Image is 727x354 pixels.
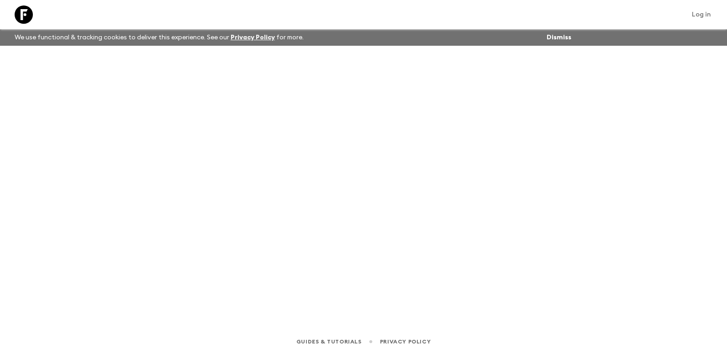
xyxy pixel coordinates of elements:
[296,337,362,347] a: Guides & Tutorials
[687,8,716,21] a: Log in
[231,34,275,41] a: Privacy Policy
[544,31,574,44] button: Dismiss
[380,337,431,347] a: Privacy Policy
[11,29,307,46] p: We use functional & tracking cookies to deliver this experience. See our for more.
